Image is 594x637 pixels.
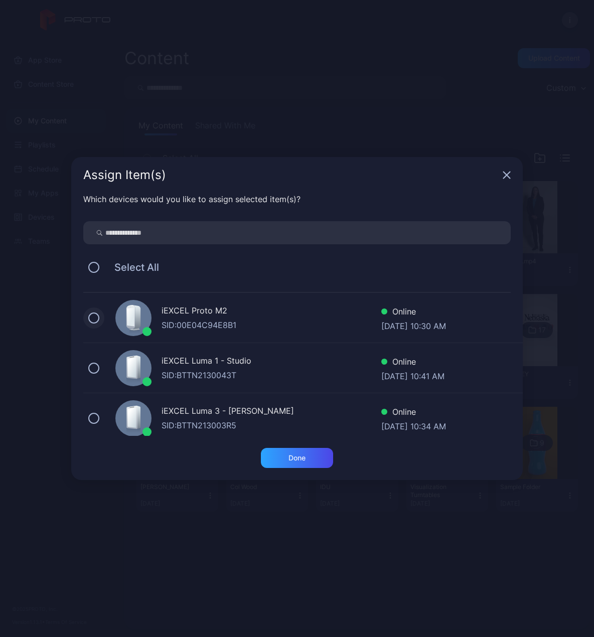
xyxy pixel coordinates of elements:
[162,369,381,381] div: SID: BTTN2130043T
[381,406,446,420] div: Online
[162,304,381,319] div: iEXCEL Proto M2
[288,454,306,462] div: Done
[162,355,381,369] div: iEXCEL Luma 1 - Studio
[83,169,499,181] div: Assign Item(s)
[381,420,446,430] div: [DATE] 10:34 AM
[162,419,381,431] div: SID: BTTN213003R5
[381,305,446,320] div: Online
[104,261,159,273] span: Select All
[381,320,446,330] div: [DATE] 10:30 AM
[83,193,511,205] div: Which devices would you like to assign selected item(s)?
[162,405,381,419] div: iEXCEL Luma 3 - [PERSON_NAME]
[162,319,381,331] div: SID: 00E04C94E8B1
[261,448,333,468] button: Done
[381,370,444,380] div: [DATE] 10:41 AM
[381,356,444,370] div: Online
